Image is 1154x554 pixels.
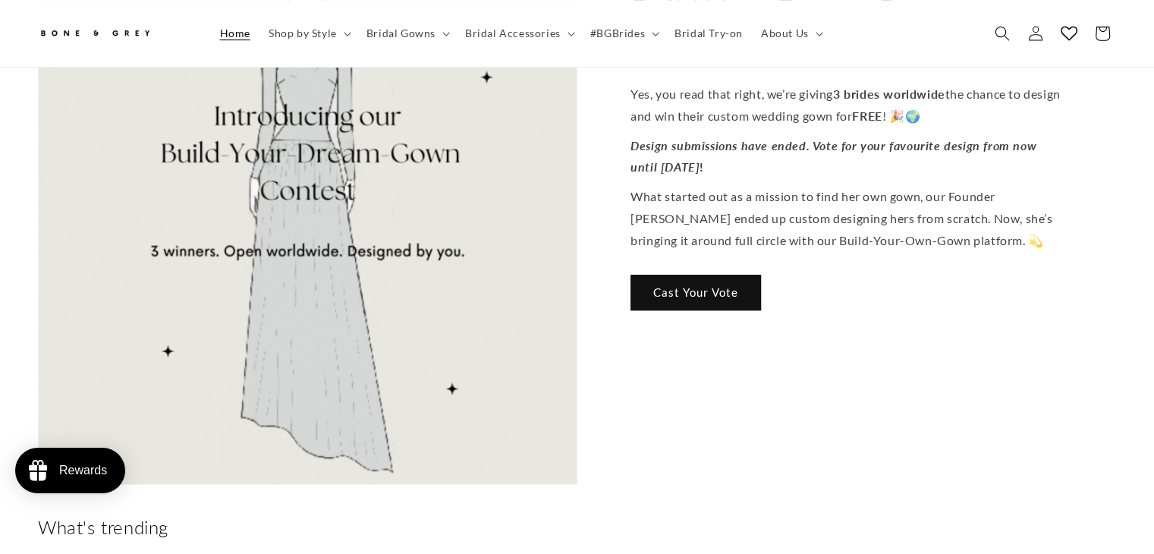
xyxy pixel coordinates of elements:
[465,27,561,40] span: Bridal Accessories
[590,27,645,40] span: #BGBrides
[630,186,1064,251] p: What started out as a mission to find her own gown, our Founder [PERSON_NAME] ended up custom des...
[259,17,357,49] summary: Shop by Style
[761,27,809,40] span: About Us
[59,464,107,477] div: Rewards
[38,515,1116,539] h2: What's trending
[852,109,882,123] strong: FREE
[211,17,259,49] a: Home
[581,17,665,49] summary: #BGBrides
[357,17,456,49] summary: Bridal Gowns
[269,27,337,40] span: Shop by Style
[700,160,704,175] strong: !
[665,17,752,49] a: Bridal Try-on
[220,27,250,40] span: Home
[456,17,581,49] summary: Bridal Accessories
[986,17,1019,50] summary: Search
[630,275,761,310] a: Cast Your Vote
[33,15,196,52] a: Bone and Grey Bridal
[630,138,1036,175] strong: Design submissions have ended. Vote for your favourite design from now until [DATE]
[630,83,1064,127] p: Yes, you read that right, we’re giving the chance to design and win their custom wedding gown for...
[832,87,945,101] strong: 3 brides worldwide
[674,27,743,40] span: Bridal Try-on
[366,27,436,40] span: Bridal Gowns
[752,17,829,49] summary: About Us
[38,21,152,46] img: Bone and Grey Bridal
